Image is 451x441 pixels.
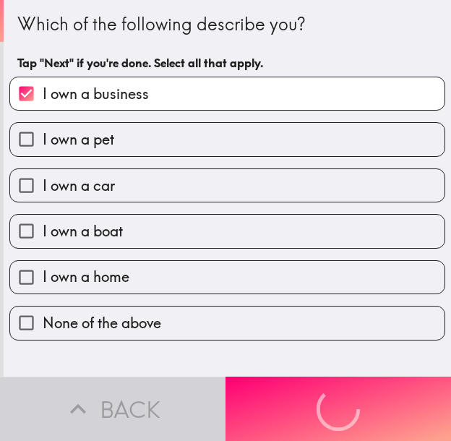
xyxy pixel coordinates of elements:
button: I own a car [10,169,444,202]
h6: Tap "Next" if you're done. Select all that apply. [17,55,437,71]
button: None of the above [10,307,444,339]
span: I own a business [43,84,149,104]
div: Which of the following describe you? [17,12,437,37]
span: I own a car [43,176,115,196]
button: I own a pet [10,123,444,155]
button: I own a boat [10,215,444,247]
span: None of the above [43,313,161,333]
span: I own a boat [43,221,123,241]
span: I own a pet [43,129,114,150]
button: I own a home [10,261,444,294]
span: I own a home [43,267,129,287]
button: I own a business [10,77,444,110]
